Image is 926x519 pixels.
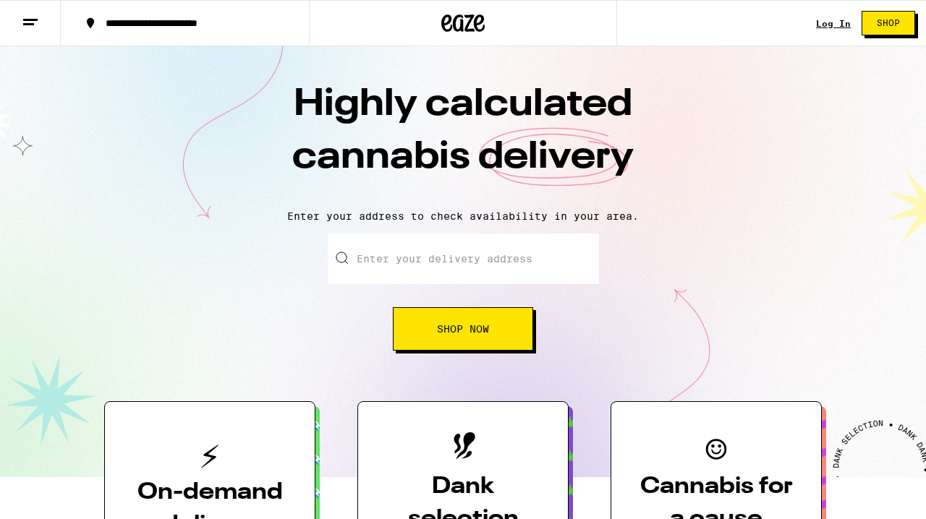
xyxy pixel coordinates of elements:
[851,11,926,35] a: Shop
[862,11,915,35] button: Shop
[328,233,599,284] input: Enter your delivery address
[437,324,489,334] span: Shop Now
[816,19,851,28] a: Log In
[877,19,900,27] span: Shop
[210,79,716,199] h1: Highly calculated cannabis delivery
[14,210,912,222] p: Enter your address to check availability in your area.
[393,307,533,351] button: Shop Now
